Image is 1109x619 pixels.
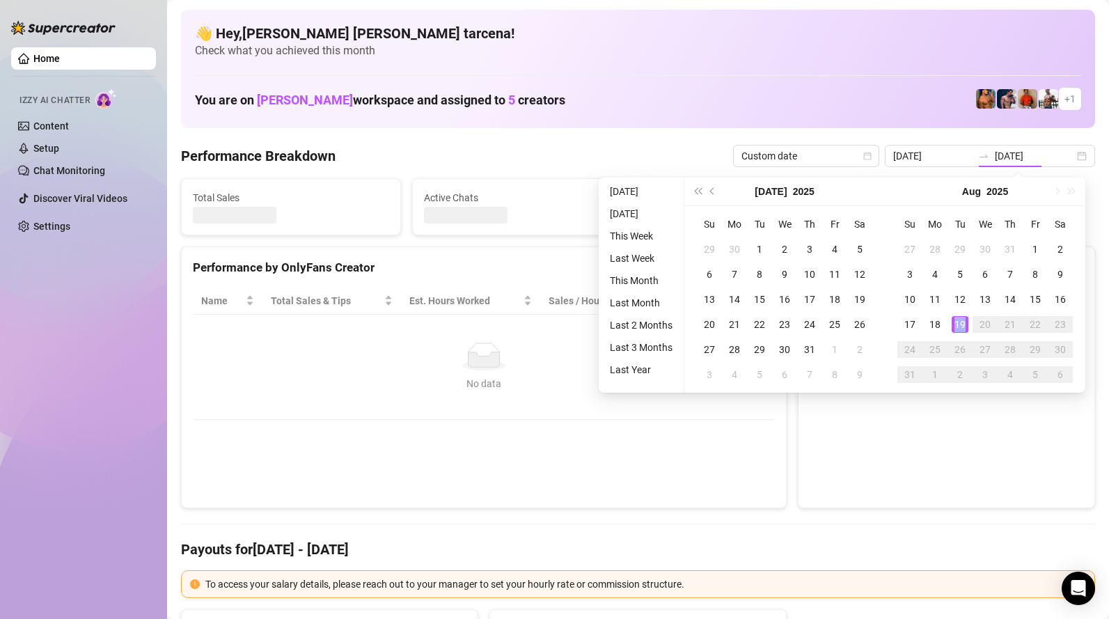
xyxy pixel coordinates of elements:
h1: You are on workspace and assigned to creators [195,93,565,108]
img: logo-BBDzfeDw.svg [11,21,116,35]
span: Check what you achieved this month [195,43,1081,58]
span: + 1 [1064,91,1076,107]
a: Home [33,53,60,64]
div: Est. Hours Worked [409,293,521,308]
div: To access your salary details, please reach out to your manager to set your hourly rate or commis... [205,577,1086,592]
span: Sales / Hour [549,293,626,308]
th: Sales / Hour [540,288,645,315]
div: Sales by OnlyFans Creator [810,258,1083,277]
div: Performance by OnlyFans Creator [193,258,775,277]
span: Total Sales & Tips [271,293,382,308]
span: Name [201,293,243,308]
a: Discover Viral Videos [33,193,127,204]
img: JUSTIN [1039,89,1058,109]
a: Content [33,120,69,132]
h4: Payouts for [DATE] - [DATE] [181,540,1095,559]
span: Total Sales [193,190,389,205]
th: Total Sales & Tips [262,288,401,315]
span: 5 [508,93,515,107]
span: to [978,150,989,162]
a: Chat Monitoring [33,165,105,176]
th: Name [193,288,262,315]
span: Custom date [741,146,871,166]
span: swap-right [978,150,989,162]
th: Chat Conversion [645,288,775,315]
span: exclamation-circle [190,579,200,589]
div: Open Intercom Messenger [1062,572,1095,605]
h4: Performance Breakdown [181,146,336,166]
span: Chat Conversion [654,293,755,308]
span: Izzy AI Chatter [19,94,90,107]
span: [PERSON_NAME] [257,93,353,107]
img: AI Chatter [95,88,117,109]
img: Axel [997,89,1016,109]
span: Active Chats [424,190,620,205]
img: JG [976,89,996,109]
input: End date [995,148,1074,164]
input: Start date [893,148,973,164]
span: Messages Sent [656,190,852,205]
img: Justin [1018,89,1037,109]
a: Settings [33,221,70,232]
span: calendar [863,152,872,160]
h4: 👋 Hey, [PERSON_NAME] [PERSON_NAME] tarcena ! [195,24,1081,43]
a: Setup [33,143,59,154]
div: No data [207,376,761,391]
